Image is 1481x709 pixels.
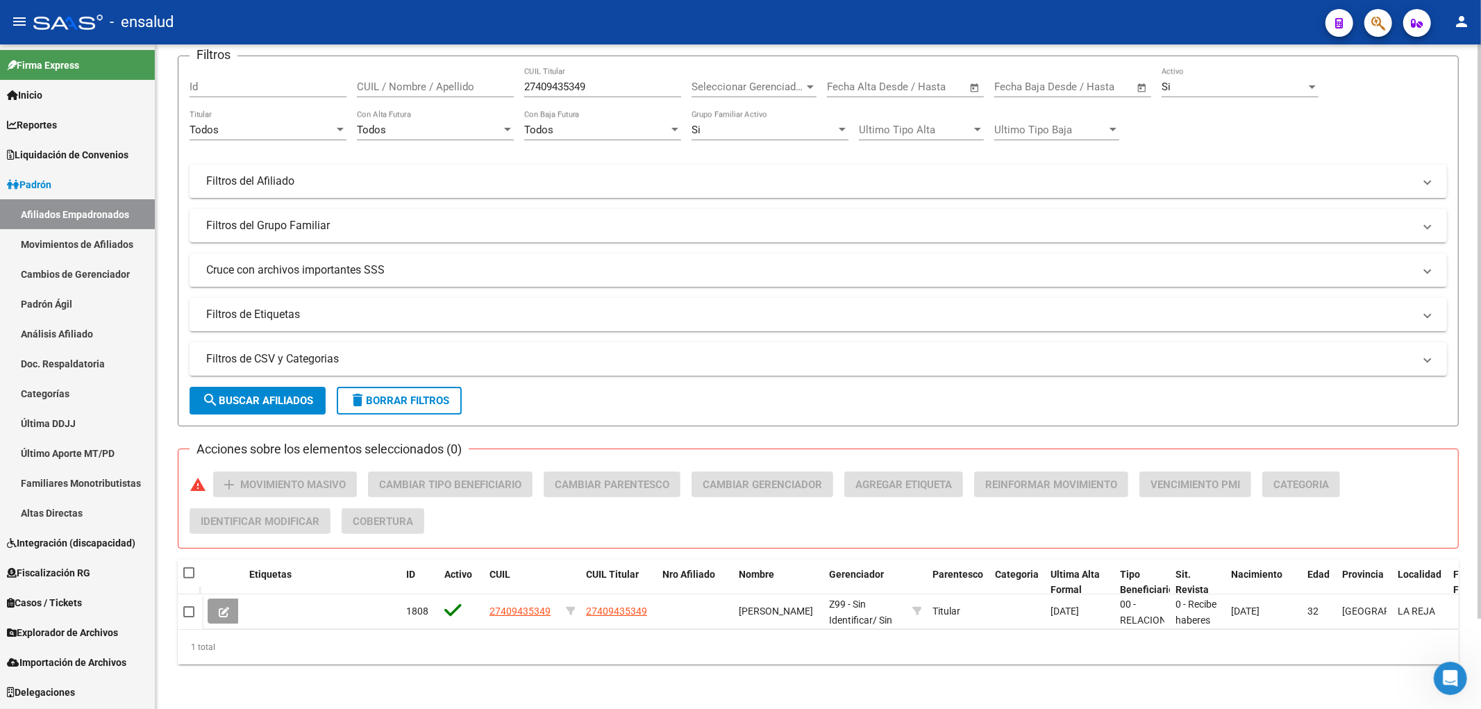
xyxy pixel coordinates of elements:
span: 1808 [406,606,428,617]
span: Delegaciones [7,685,75,700]
mat-expansion-panel-header: Cruce con archivos importantes SSS [190,253,1447,287]
span: Etiquetas [249,569,292,580]
datatable-header-cell: Nacimiento [1225,560,1302,606]
span: Nro Afiliado [662,569,715,580]
span: Firma Express [7,58,79,73]
datatable-header-cell: Ultima Alta Formal [1045,560,1114,606]
button: Borrar Filtros [337,387,462,415]
span: Fiscalización RG [7,565,90,581]
div: Ludmila dice… [11,380,267,454]
datatable-header-cell: Provincia [1337,560,1392,606]
mat-icon: warning [190,476,206,493]
span: Todos [190,124,219,136]
button: Agregar Etiqueta [844,472,963,497]
button: Open calendar [1135,80,1151,96]
mat-panel-title: Filtros de CSV y Categorias [206,351,1414,367]
span: Movimiento Masivo [240,478,346,491]
span: [PERSON_NAME] [739,606,813,617]
span: Ultima Alta Formal [1051,569,1100,596]
span: Tipo Beneficiario [1120,569,1174,596]
div: Barbara dice… [11,85,267,117]
span: Reportes [7,117,57,133]
mat-icon: person [1453,13,1470,30]
span: Categoria [995,569,1039,580]
span: CUIL Titular [586,569,639,580]
span: Casos / Tickets [7,595,82,610]
datatable-header-cell: CUIL [484,560,560,606]
button: Categoria [1262,472,1340,497]
button: Vencimiento PMI [1139,472,1251,497]
mat-expansion-panel-header: Filtros de Etiquetas [190,298,1447,331]
input: Fecha fin [896,81,963,93]
button: Cobertura [342,508,424,534]
datatable-header-cell: Localidad [1392,560,1448,606]
div: Barbara dice… [11,221,267,290]
span: Parentesco [932,569,983,580]
datatable-header-cell: Sit. Revista [1170,560,1225,606]
datatable-header-cell: Nro Afiliado [657,560,733,606]
span: Agregar Etiqueta [855,478,952,491]
mat-panel-title: Filtros del Grupo Familiar [206,218,1414,233]
button: Cambiar Tipo Beneficiario [368,472,533,497]
span: Edad [1307,569,1330,580]
mat-panel-title: Cruce con archivos importantes SSS [206,262,1414,278]
h3: Acciones sobre los elementos seleccionados (0) [190,440,469,459]
span: Cambiar Parentesco [555,478,669,491]
textarea: Escribe un mensaje... [12,426,266,449]
div: 1 total [178,630,1459,665]
div: Estamos con alta demanda, le solicito aguardar unos minutos, por favor.[PERSON_NAME] • Hace 16m [11,380,228,424]
button: Reinformar Movimiento [974,472,1128,497]
datatable-header-cell: Nombre [733,560,823,606]
span: Seleccionar Gerenciador [692,81,804,93]
button: Enviar un mensaje… [238,449,260,472]
button: Open calendar [967,80,983,96]
span: Todos [524,124,553,136]
div: Barbara dice… [11,117,267,189]
div: Ludmila dice… [11,321,267,380]
span: Cobertura [353,515,413,528]
span: - ensalud [110,7,174,37]
span: Sit. Revista [1175,569,1209,596]
datatable-header-cell: Categoria [989,560,1045,606]
button: Cambiar Gerenciador [692,472,833,497]
span: Provincia [1342,569,1384,580]
datatable-header-cell: Activo [439,560,484,606]
div: queria consultar por la notificacion de expedientes que no vino informada en los txt que se desca... [61,125,256,179]
mat-icon: menu [11,13,28,30]
div: joined the conversation [60,292,237,304]
button: Inicio [217,6,244,32]
div: 23275889814 [PERSON_NAME] [103,197,256,211]
datatable-header-cell: Tipo Beneficiario [1114,560,1170,606]
span: Liquidación de Convenios [7,147,128,162]
span: Identificar Modificar [201,515,319,528]
datatable-header-cell: Gerenciador [823,560,907,606]
button: Movimiento Masivo [213,472,357,497]
div: Ludmila dice… [11,289,267,321]
div: Profile image for Ludmila [42,291,56,305]
div: La consulta es no deberia la sss notificarme a traves de un txt de expedientes? [50,221,267,278]
span: LA REJA [1398,606,1435,617]
div: Cerrar [244,6,269,31]
div: Buenos dias, Muchas gracias por comunicarse con el soporte técnico de la plataforma [22,329,217,370]
span: Gerenciador [829,569,884,580]
span: Ultimo Tipo Alta [859,124,971,136]
span: Nacimiento [1231,569,1282,580]
div: Buenas tardes [185,93,256,107]
span: Cambiar Tipo Beneficiario [379,478,521,491]
span: Integración (discapacidad) [7,535,135,551]
mat-panel-title: Filtros del Afiliado [206,174,1414,189]
mat-icon: search [202,392,219,408]
div: La consulta es no deberia la sss notificarme a traves de un txt de expedientes? [61,229,256,270]
span: 27409435349 [490,606,551,617]
button: Identificar Modificar [190,508,330,534]
span: Ultimo Tipo Baja [994,124,1107,136]
button: Adjuntar un archivo [66,455,77,466]
mat-panel-title: Filtros de Etiquetas [206,307,1414,322]
button: Selector de gif [44,455,55,466]
span: 27409435349 [586,606,647,617]
mat-expansion-panel-header: Filtros del Grupo Familiar [190,209,1447,242]
iframe: Intercom live chat [1434,662,1467,695]
b: [PERSON_NAME] [60,293,137,303]
span: Inicio [7,87,42,103]
span: Localidad [1398,569,1441,580]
